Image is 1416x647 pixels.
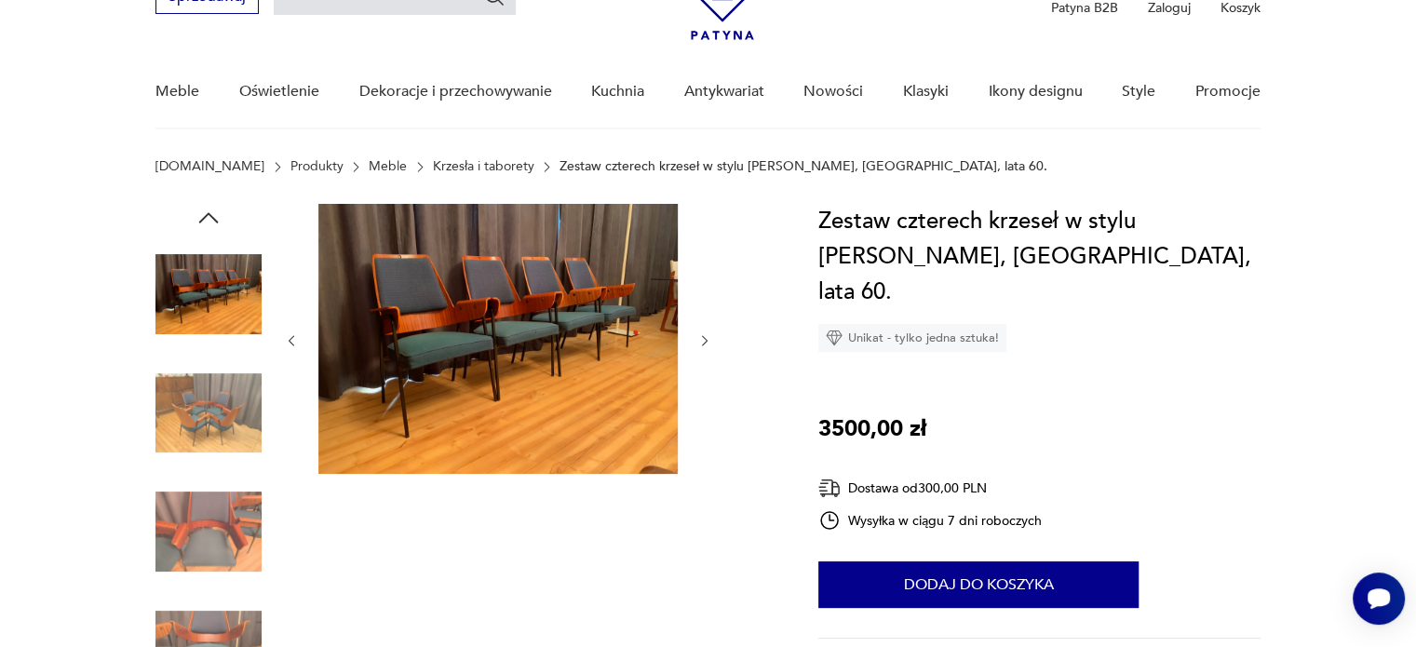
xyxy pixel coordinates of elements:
a: Kuchnia [591,56,644,128]
img: Zdjęcie produktu Zestaw czterech krzeseł w stylu Hanno Von Gustedta, Austria, lata 60. [155,479,262,585]
img: Zdjęcie produktu Zestaw czterech krzeseł w stylu Hanno Von Gustedta, Austria, lata 60. [155,360,262,466]
button: Dodaj do koszyka [818,561,1139,608]
a: Antykwariat [684,56,764,128]
a: Promocje [1195,56,1261,128]
h1: Zestaw czterech krzeseł w stylu [PERSON_NAME], [GEOGRAPHIC_DATA], lata 60. [818,204,1261,310]
a: Style [1122,56,1155,128]
img: Zdjęcie produktu Zestaw czterech krzeseł w stylu Hanno Von Gustedta, Austria, lata 60. [155,241,262,347]
a: Oświetlenie [239,56,319,128]
iframe: Smartsupp widget button [1353,573,1405,625]
div: Dostawa od 300,00 PLN [818,477,1042,500]
img: Ikona diamentu [826,330,843,346]
p: Zestaw czterech krzeseł w stylu [PERSON_NAME], [GEOGRAPHIC_DATA], lata 60. [560,159,1047,174]
p: 3500,00 zł [818,411,926,447]
a: Ikony designu [988,56,1082,128]
a: Produkty [290,159,344,174]
a: Nowości [803,56,863,128]
img: Ikona dostawy [818,477,841,500]
a: Meble [155,56,199,128]
img: Zdjęcie produktu Zestaw czterech krzeseł w stylu Hanno Von Gustedta, Austria, lata 60. [318,204,678,474]
a: Dekoracje i przechowywanie [358,56,551,128]
a: Klasyki [903,56,949,128]
div: Unikat - tylko jedna sztuka! [818,324,1006,352]
a: Meble [369,159,407,174]
a: [DOMAIN_NAME] [155,159,264,174]
a: Krzesła i taborety [433,159,534,174]
div: Wysyłka w ciągu 7 dni roboczych [818,509,1042,532]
